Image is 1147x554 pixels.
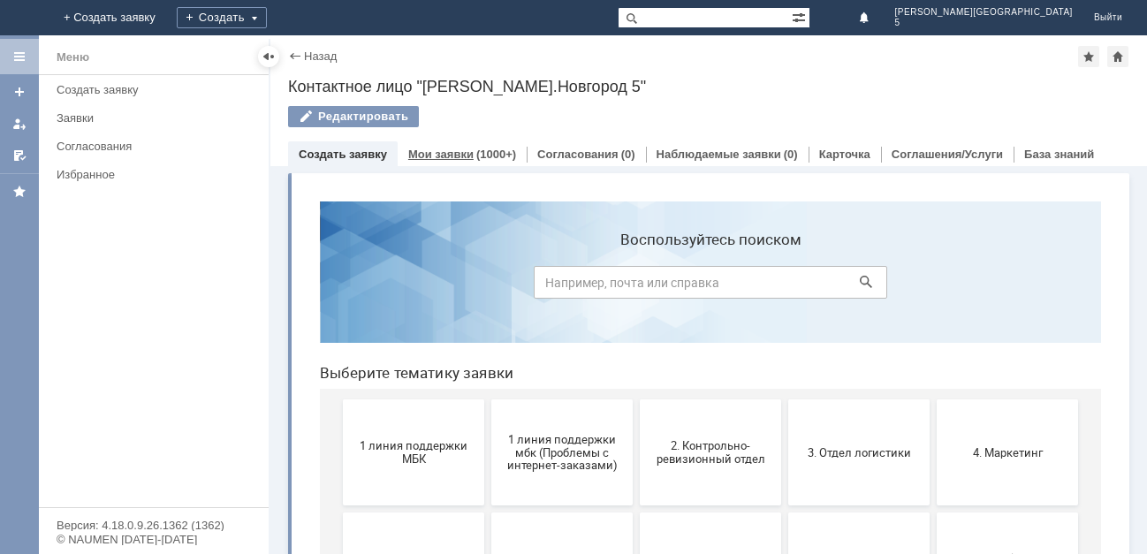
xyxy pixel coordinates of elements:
span: Отдел-ИТ (Офис) [488,484,619,497]
div: Создать заявку [57,83,258,96]
button: 1 линия поддержки МБК [37,212,179,318]
a: Заявки [49,104,265,132]
a: Соглашения/Услуги [892,148,1003,161]
button: 9. Отдел-ИТ (Для МБК и Пекарни) [631,325,772,431]
a: Создать заявку [5,78,34,106]
div: (0) [784,148,798,161]
a: Мои согласования [5,141,34,170]
label: Воспользуйтесь поиском [228,43,581,61]
span: 5 [895,18,1073,28]
button: 6. Закупки [186,325,327,431]
span: 1 линия поддержки МБК [42,252,173,278]
a: Создать заявку [299,148,387,161]
button: Отдел-ИТ (Битрикс24 и CRM) [334,438,475,544]
span: 5. Административно-хозяйственный отдел [42,365,173,391]
span: 3. Отдел логистики [488,258,619,271]
div: Добавить в избранное [1078,46,1099,67]
span: Финансовый отдел [636,484,767,497]
button: 1 линия поддержки мбк (Проблемы с интернет-заказами) [186,212,327,318]
button: 8. Отдел качества [482,325,624,431]
span: Отдел-ИТ (Битрикс24 и CRM) [339,478,470,505]
div: Версия: 4.18.0.9.26.1362 (1362) [57,520,251,531]
div: Контактное лицо "[PERSON_NAME].Новгород 5" [288,78,1129,95]
button: 4. Маркетинг [631,212,772,318]
button: Бухгалтерия (для мбк) [37,438,179,544]
span: 7. Служба безопасности [339,371,470,384]
a: Назад [304,49,337,63]
div: Создать [177,7,267,28]
a: База знаний [1024,148,1094,161]
button: 2. Контрольно-ревизионный отдел [334,212,475,318]
span: 9. Отдел-ИТ (Для МБК и Пекарни) [636,365,767,391]
button: 3. Отдел логистики [482,212,624,318]
button: Отдел ИТ (1С) [186,438,327,544]
button: 7. Служба безопасности [334,325,475,431]
a: Согласования [49,133,265,160]
span: Отдел ИТ (1С) [191,484,322,497]
div: Избранное [57,168,239,181]
button: Отдел-ИТ (Офис) [482,438,624,544]
div: Скрыть меню [258,46,279,67]
a: Мои заявки [408,148,474,161]
span: Бухгалтерия (для мбк) [42,484,173,497]
button: Финансовый отдел [631,438,772,544]
a: Мои заявки [5,110,34,138]
div: (0) [621,148,635,161]
a: Наблюдаемые заявки [657,148,781,161]
button: 5. Административно-хозяйственный отдел [37,325,179,431]
span: 6. Закупки [191,371,322,384]
a: Создать заявку [49,76,265,103]
a: Согласования [537,148,619,161]
span: 4. Маркетинг [636,258,767,271]
span: 2. Контрольно-ревизионный отдел [339,252,470,278]
a: Карточка [819,148,870,161]
span: [PERSON_NAME][GEOGRAPHIC_DATA] [895,7,1073,18]
span: 1 линия поддержки мбк (Проблемы с интернет-заказами) [191,245,322,285]
span: Расширенный поиск [792,8,809,25]
input: Например, почта или справка [228,79,581,111]
span: 8. Отдел качества [488,371,619,384]
div: © NAUMEN [DATE]-[DATE] [57,534,251,545]
div: Согласования [57,140,258,153]
div: Меню [57,47,89,68]
div: Сделать домашней страницей [1107,46,1128,67]
header: Выберите тематику заявки [14,177,795,194]
div: Заявки [57,111,258,125]
div: (1000+) [476,148,516,161]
